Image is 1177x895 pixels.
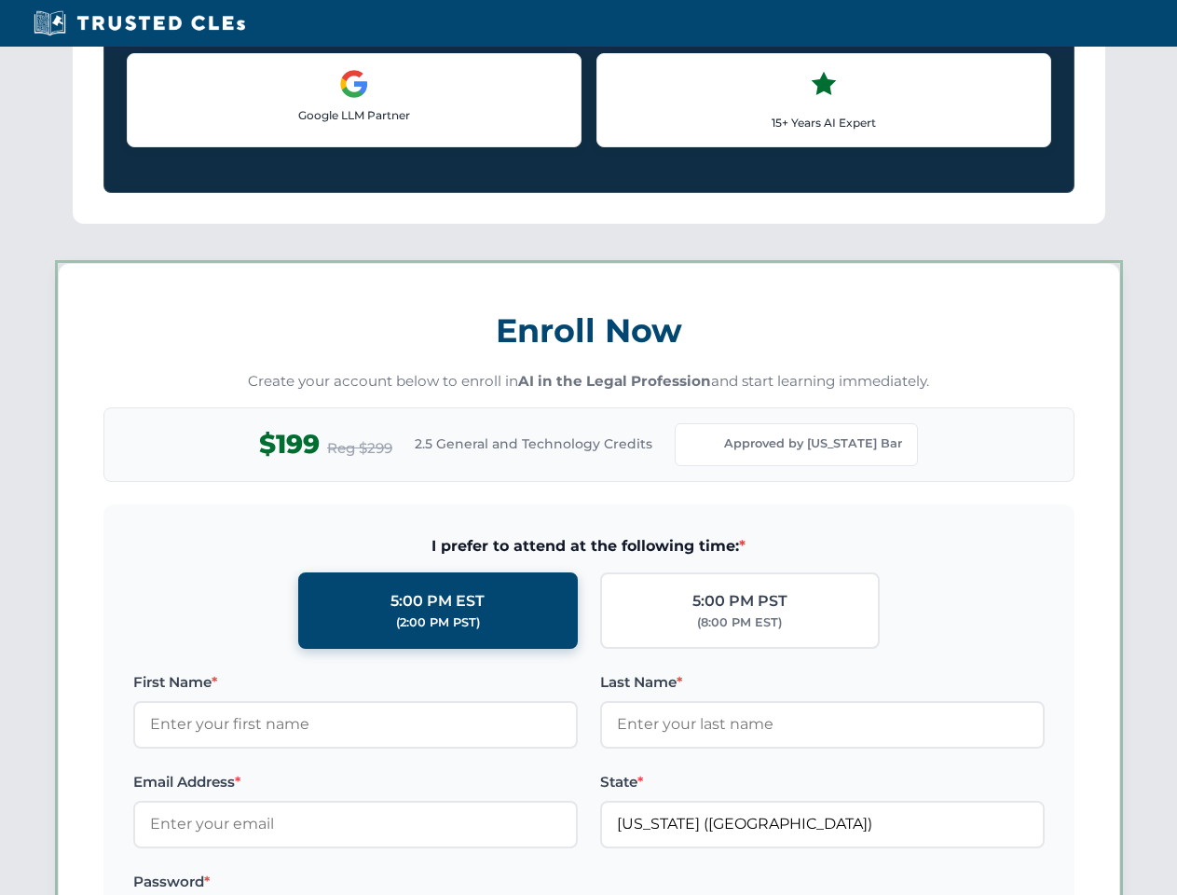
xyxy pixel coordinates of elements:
[259,423,320,465] span: $199
[396,613,480,632] div: (2:00 PM PST)
[103,371,1074,392] p: Create your account below to enroll in and start learning immediately.
[133,871,578,893] label: Password
[133,534,1045,558] span: I prefer to attend at the following time:
[724,434,902,453] span: Approved by [US_STATE] Bar
[612,114,1035,131] p: 15+ Years AI Expert
[133,771,578,793] label: Email Address
[133,801,578,847] input: Enter your email
[600,801,1045,847] input: Florida (FL)
[103,301,1074,360] h3: Enroll Now
[691,432,717,458] img: Florida Bar
[518,372,711,390] strong: AI in the Legal Profession
[415,434,652,454] span: 2.5 General and Technology Credits
[327,437,392,460] span: Reg $299
[28,9,251,37] img: Trusted CLEs
[133,701,578,748] input: Enter your first name
[390,589,485,613] div: 5:00 PM EST
[339,69,369,99] img: Google
[133,671,578,694] label: First Name
[697,613,782,632] div: (8:00 PM EST)
[143,106,566,124] p: Google LLM Partner
[600,771,1045,793] label: State
[692,589,787,613] div: 5:00 PM PST
[600,701,1045,748] input: Enter your last name
[600,671,1045,694] label: Last Name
